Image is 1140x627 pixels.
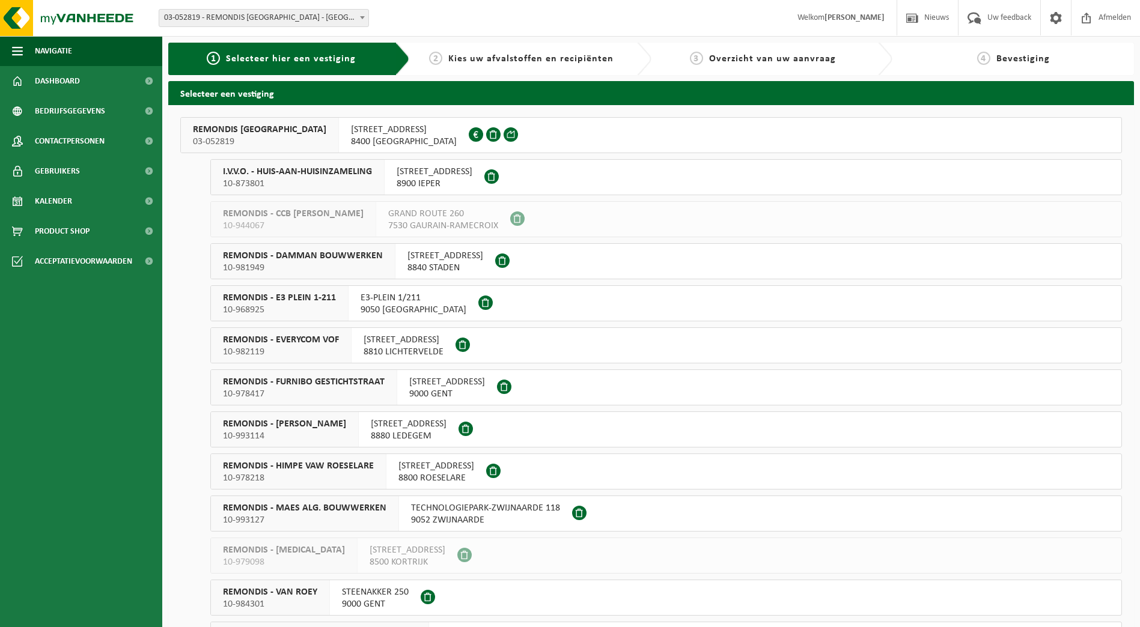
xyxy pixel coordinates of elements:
[210,580,1122,616] button: REMONDIS - VAN ROEY 10-984301 STEENAKKER 2509000 GENT
[210,495,1122,532] button: REMONDIS - MAES ALG. BOUWWERKEN 10-993127 TECHNOLOGIEPARK-ZWIJNAARDE 1189052 ZWIJNAARDE
[223,178,372,190] span: 10-873801
[35,156,80,186] span: Gebruikers
[370,544,445,556] span: [STREET_ADDRESS]
[411,514,560,526] span: 9052 ZWIJNAARDE
[210,453,1122,489] button: REMONDIS - HIMPE VAW ROESELARE 10-978218 [STREET_ADDRESS]8800 ROESELARE
[35,126,105,156] span: Contactpersonen
[223,472,374,484] span: 10-978218
[398,472,474,484] span: 8800 ROESELARE
[388,208,498,220] span: GRAND ROUTE 260
[351,124,457,136] span: [STREET_ADDRESS]
[35,96,105,126] span: Bedrijfsgegevens
[342,598,409,610] span: 9000 GENT
[223,250,383,262] span: REMONDIS - DAMMAN BOUWWERKEN
[223,502,386,514] span: REMONDIS - MAES ALG. BOUWWERKEN
[690,52,703,65] span: 3
[35,36,72,66] span: Navigatie
[223,556,345,568] span: 10-979098
[342,586,409,598] span: STEENAKKER 250
[364,346,444,358] span: 8810 LICHTERVELDE
[977,52,990,65] span: 4
[210,243,1122,279] button: REMONDIS - DAMMAN BOUWWERKEN 10-981949 [STREET_ADDRESS]8840 STADEN
[429,52,442,65] span: 2
[223,418,346,430] span: REMONDIS - [PERSON_NAME]
[388,220,498,232] span: 7530 GAURAIN-RAMECROIX
[207,52,220,65] span: 1
[223,334,339,346] span: REMONDIS - EVERYCOM VOF
[223,220,364,232] span: 10-944067
[223,598,317,610] span: 10-984301
[409,376,485,388] span: [STREET_ADDRESS]
[709,54,836,64] span: Overzicht van uw aanvraag
[371,430,447,442] span: 8880 LEDEGEM
[210,327,1122,363] button: REMONDIS - EVERYCOM VOF 10-982119 [STREET_ADDRESS]8810 LICHTERVELDE
[223,166,372,178] span: I.V.V.O. - HUIS-AAN-HUISINZAMELING
[223,514,386,526] span: 10-993127
[361,304,466,316] span: 9050 [GEOGRAPHIC_DATA]
[223,460,374,472] span: REMONDIS - HIMPE VAW ROESELARE
[397,178,472,190] span: 8900 IEPER
[223,388,385,400] span: 10-978417
[35,246,132,276] span: Acceptatievoorwaarden
[996,54,1050,64] span: Bevestiging
[159,10,368,26] span: 03-052819 - REMONDIS WEST-VLAANDEREN - OOSTENDE
[193,136,326,148] span: 03-052819
[180,117,1122,153] button: REMONDIS [GEOGRAPHIC_DATA] 03-052819 [STREET_ADDRESS]8400 [GEOGRAPHIC_DATA]
[210,159,1122,195] button: I.V.V.O. - HUIS-AAN-HUISINZAMELING 10-873801 [STREET_ADDRESS]8900 IEPER
[409,388,485,400] span: 9000 GENT
[223,586,317,598] span: REMONDIS - VAN ROEY
[210,411,1122,447] button: REMONDIS - [PERSON_NAME] 10-993114 [STREET_ADDRESS]8880 LEDEGEM
[159,9,369,27] span: 03-052819 - REMONDIS WEST-VLAANDEREN - OOSTENDE
[168,81,1134,104] h2: Selecteer een vestiging
[223,430,346,442] span: 10-993114
[370,556,445,568] span: 8500 KORTRIJK
[371,418,447,430] span: [STREET_ADDRESS]
[193,124,326,136] span: REMONDIS [GEOGRAPHIC_DATA]
[210,285,1122,321] button: REMONDIS - E3 PLEIN 1-211 10-968925 E3-PLEIN 1/2119050 [GEOGRAPHIC_DATA]
[223,376,385,388] span: REMONDIS - FURNIBO GESTICHTSTRAAT
[411,502,560,514] span: TECHNOLOGIEPARK-ZWIJNAARDE 118
[35,216,90,246] span: Product Shop
[351,136,457,148] span: 8400 [GEOGRAPHIC_DATA]
[825,13,885,22] strong: [PERSON_NAME]
[407,262,483,274] span: 8840 STADEN
[223,292,336,304] span: REMONDIS - E3 PLEIN 1-211
[35,66,80,96] span: Dashboard
[407,250,483,262] span: [STREET_ADDRESS]
[226,54,356,64] span: Selecteer hier een vestiging
[398,460,474,472] span: [STREET_ADDRESS]
[35,186,72,216] span: Kalender
[223,544,345,556] span: REMONDIS - [MEDICAL_DATA]
[223,262,383,274] span: 10-981949
[397,166,472,178] span: [STREET_ADDRESS]
[361,292,466,304] span: E3-PLEIN 1/211
[223,208,364,220] span: REMONDIS - CCB [PERSON_NAME]
[223,304,336,316] span: 10-968925
[448,54,614,64] span: Kies uw afvalstoffen en recipiënten
[364,334,444,346] span: [STREET_ADDRESS]
[223,346,339,358] span: 10-982119
[210,369,1122,405] button: REMONDIS - FURNIBO GESTICHTSTRAAT 10-978417 [STREET_ADDRESS]9000 GENT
